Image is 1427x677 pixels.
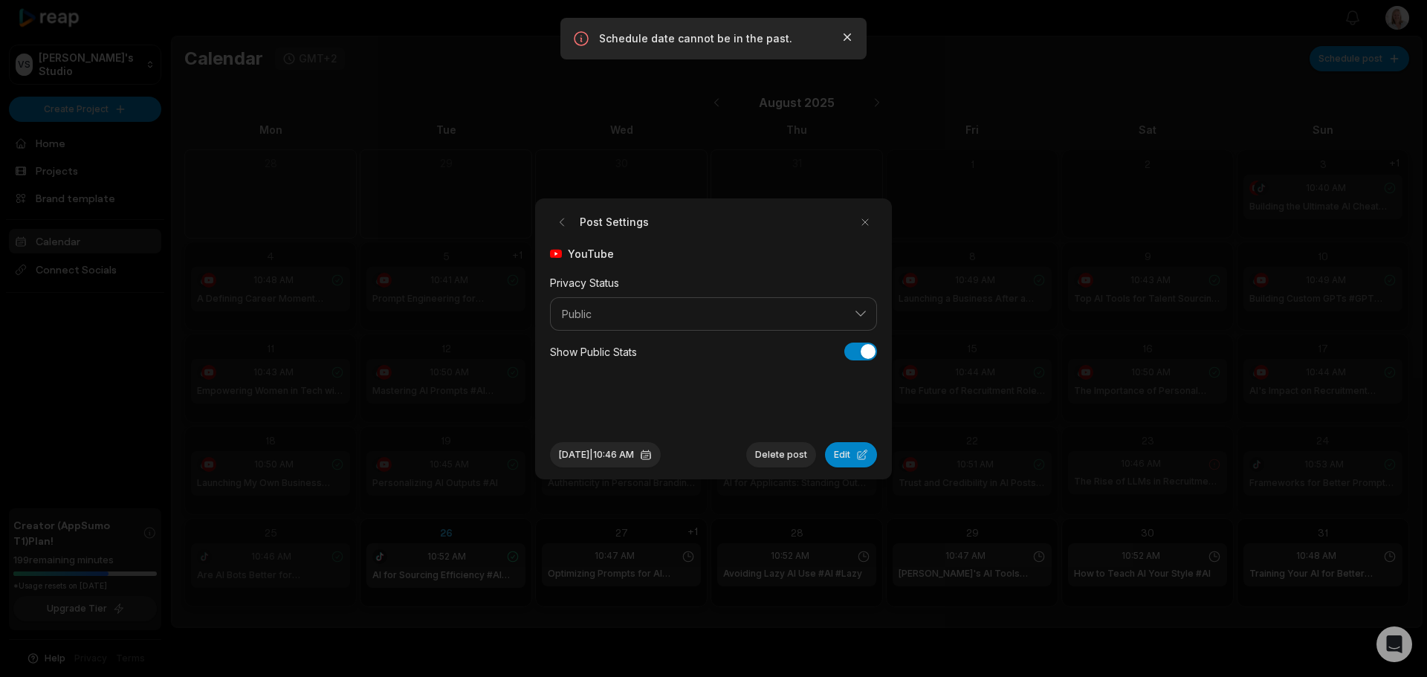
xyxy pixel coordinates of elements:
h2: Post Settings [550,210,649,234]
div: Show Public Stats [550,344,637,360]
button: Public [550,297,877,331]
button: Edit [825,442,877,467]
button: Delete post [746,442,816,467]
span: Public [562,308,844,321]
label: Privacy Status [550,276,619,289]
button: [DATE]|10:46 AM [550,442,661,467]
span: YouTube [568,246,614,262]
p: Schedule date cannot be in the past. [599,31,828,46]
